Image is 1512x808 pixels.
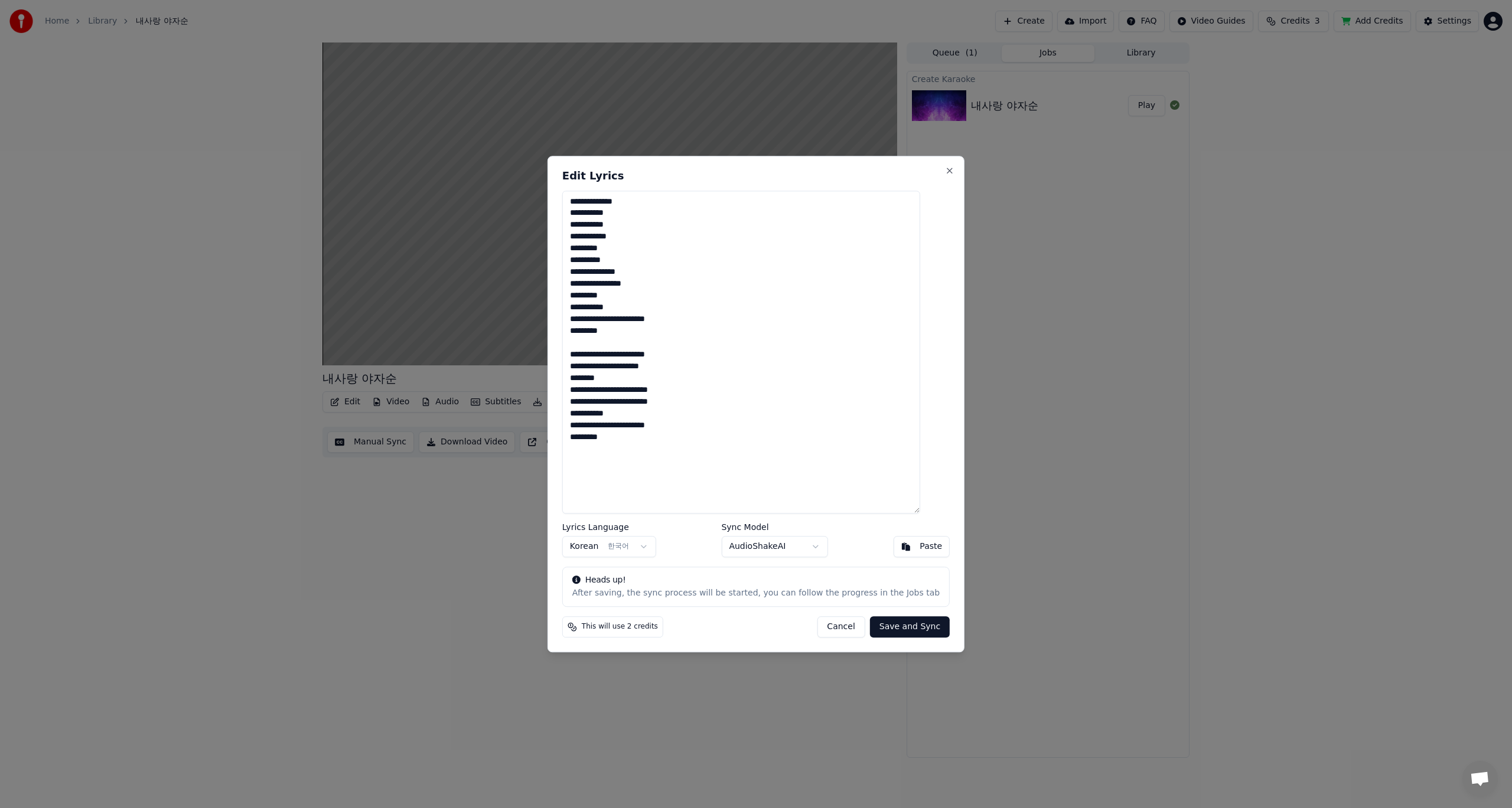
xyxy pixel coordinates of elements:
label: Sync Model [721,523,827,531]
span: This will use 2 credits [582,622,658,632]
div: After saving, the sync process will be started, you can follow the progress in the Jobs tab [572,587,940,599]
button: Cancel [817,616,865,637]
button: Save and Sync [870,616,950,637]
button: Paste [893,536,950,557]
div: Heads up! [572,574,940,586]
h2: Edit Lyrics [562,171,950,181]
label: Lyrics Language [562,523,656,531]
div: Paste [920,541,942,552]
